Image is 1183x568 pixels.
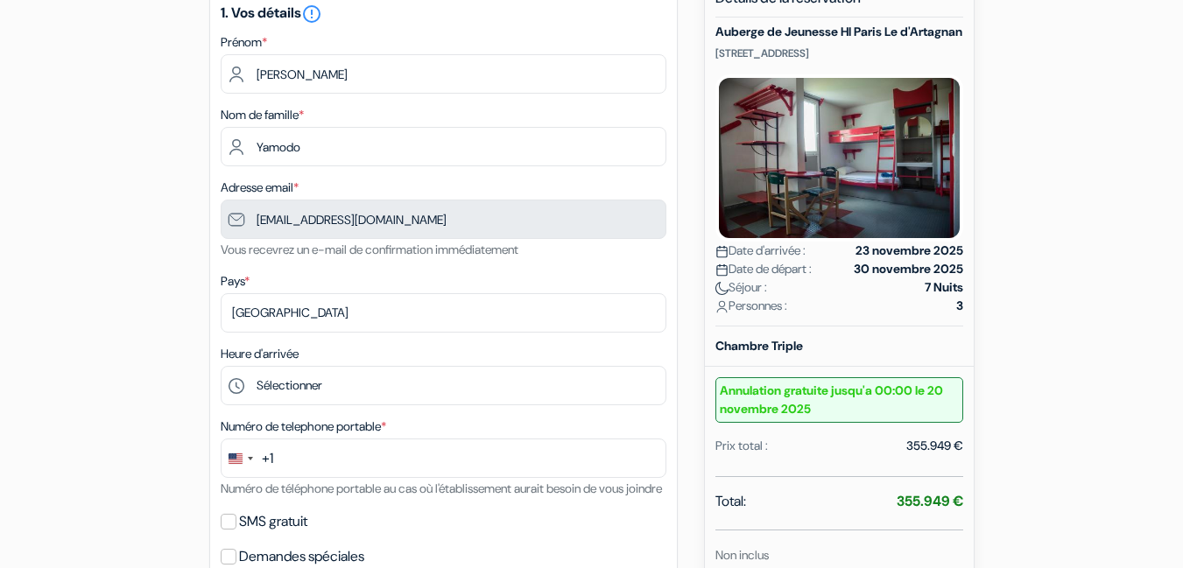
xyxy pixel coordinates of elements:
[221,272,250,291] label: Pays
[221,417,386,436] label: Numéro de telephone portable
[222,439,273,477] button: Change country, selected United States (+1)
[856,242,963,260] strong: 23 novembre 2025
[715,46,963,60] p: [STREET_ADDRESS]
[715,245,729,258] img: calendar.svg
[715,437,768,455] div: Prix total :
[221,4,666,25] h5: 1. Vos détails
[221,54,666,94] input: Entrez votre prénom
[956,297,963,315] strong: 3
[715,278,767,297] span: Séjour :
[925,278,963,297] strong: 7 Nuits
[715,25,963,39] h5: Auberge de Jeunesse HI Paris Le d'Artagnan
[715,300,729,313] img: user_icon.svg
[262,448,273,469] div: +1
[301,4,322,22] a: error_outline
[715,242,806,260] span: Date d'arrivée :
[854,260,963,278] strong: 30 novembre 2025
[715,282,729,295] img: moon.svg
[239,509,307,534] label: SMS gratuit
[715,263,729,277] img: calendar.svg
[906,437,963,455] div: 355.949 €
[715,338,803,354] b: Chambre Triple
[897,492,963,510] strong: 355.949 €
[715,547,769,563] small: Non inclus
[221,480,662,496] small: Numéro de téléphone portable au cas où l'établissement aurait besoin de vous joindre
[715,297,787,315] span: Personnes :
[221,127,666,166] input: Entrer le nom de famille
[221,200,666,239] input: Entrer adresse e-mail
[221,33,267,52] label: Prénom
[715,260,812,278] span: Date de départ :
[221,106,304,124] label: Nom de famille
[221,179,299,197] label: Adresse email
[221,345,299,363] label: Heure d'arrivée
[221,242,518,257] small: Vous recevrez un e-mail de confirmation immédiatement
[301,4,322,25] i: error_outline
[715,491,746,512] span: Total:
[715,377,963,423] small: Annulation gratuite jusqu'a 00:00 le 20 novembre 2025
